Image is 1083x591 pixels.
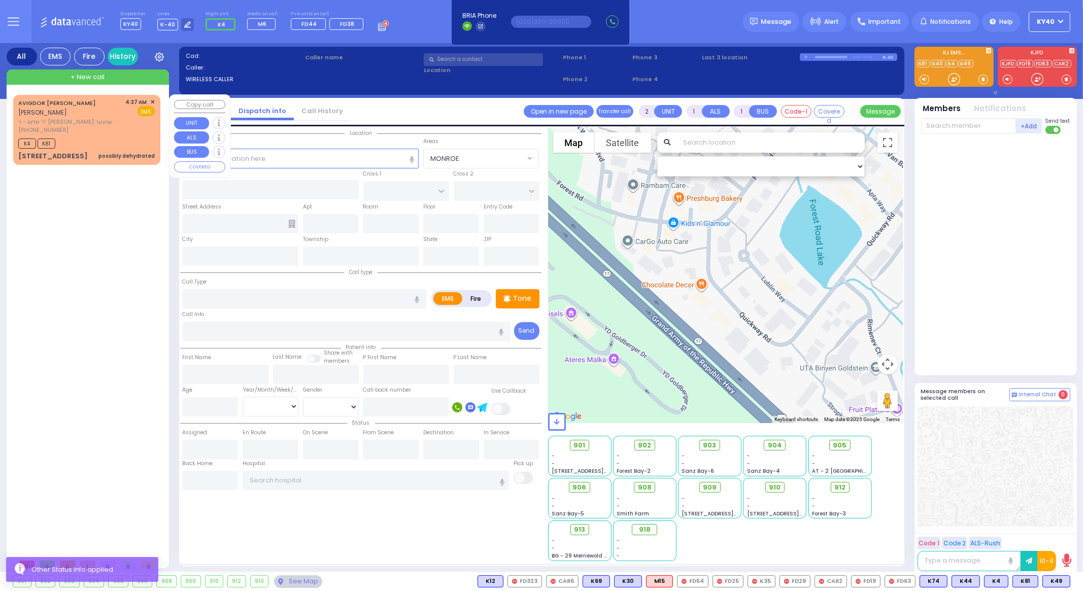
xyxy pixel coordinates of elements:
[174,161,225,172] button: COVERED
[780,575,810,587] div: FD29
[563,75,629,84] span: Phone 2
[511,16,591,28] input: (000)000-00000
[563,53,629,62] span: Phone 1
[183,460,213,468] label: Back Home
[646,575,673,587] div: ALS
[40,48,71,65] div: EMS
[423,149,539,168] span: MONROE
[1012,575,1038,587] div: BLS
[341,343,381,351] span: Patient info
[632,53,698,62] span: Phone 3
[942,537,967,549] button: Code 2
[294,106,351,116] a: Call History
[1009,388,1070,401] button: Internal Chat 0
[551,579,556,584] img: red-radio-icon.svg
[654,105,682,118] button: UNIT
[682,502,685,510] span: -
[824,17,839,26] span: Alert
[454,170,474,178] label: Cross 2
[769,482,781,493] span: 910
[71,72,105,82] span: + New call
[183,310,205,319] label: Call Info
[1018,60,1033,67] a: FD19
[454,354,487,362] label: P Last Name
[363,354,397,362] label: P First Name
[596,105,633,118] button: Transfer call
[682,460,685,467] span: -
[930,17,971,26] span: Notifications
[174,146,209,158] button: BUS
[868,17,901,26] span: Important
[573,482,587,493] span: 906
[363,429,394,437] label: From Scene
[206,11,239,17] label: Night unit
[150,98,155,107] span: ✕
[183,354,212,362] label: First Name
[781,105,811,118] button: Code-1
[1016,118,1042,133] button: +Add
[702,53,799,62] label: Last 3 location
[551,410,584,423] a: Open this area in Google Maps (opens a new window)
[433,292,463,305] label: EMS
[258,20,266,28] span: M6
[181,576,200,587] div: 909
[747,495,750,502] span: -
[324,349,353,357] small: Share with
[303,235,328,244] label: Township
[812,452,815,460] span: -
[18,99,96,107] a: AVIGDOR [PERSON_NAME]
[243,471,509,490] input: Search hospital
[303,386,322,394] label: Gender
[183,429,208,437] label: Assigned
[243,460,265,468] label: Hospital
[851,575,881,587] div: FD19
[484,429,510,437] label: In Service
[583,575,610,587] div: BLS
[552,544,555,552] span: -
[959,60,973,67] a: K49
[491,387,526,395] label: Use Callback
[552,467,648,475] span: [STREET_ADDRESS][PERSON_NAME]
[552,537,555,544] span: -
[921,118,1016,133] input: Search member
[424,53,543,66] input: Search a contact
[812,502,815,510] span: -
[614,575,642,587] div: BLS
[228,576,246,587] div: 912
[120,18,141,30] span: KY40
[303,429,328,437] label: On Scene
[617,467,651,475] span: Forest Bay-2
[923,103,961,115] button: Members
[552,495,555,502] span: -
[38,138,55,149] span: K81
[682,467,715,475] span: Sanz Bay-6
[946,60,958,67] a: K4
[819,579,824,584] img: red-radio-icon.svg
[430,154,459,164] span: MONROE
[423,429,454,437] label: Destination
[462,292,490,305] label: Fire
[174,131,209,144] button: ALS
[860,105,901,118] button: Message
[512,579,517,584] img: red-radio-icon.svg
[247,11,279,17] label: Medic on call
[952,575,980,587] div: BLS
[18,138,36,149] span: K4
[345,129,377,137] span: Location
[1042,575,1070,587] div: BLS
[984,575,1008,587] div: K4
[186,75,301,84] label: WIRELESS CALLER
[617,537,672,544] div: -
[1012,393,1017,398] img: comment-alt.png
[303,203,312,211] label: Apt
[1045,117,1070,125] span: Send text
[815,575,847,587] div: CAR2
[747,467,780,475] span: Sanz Bay-4
[889,579,894,584] img: red-radio-icon.svg
[632,75,698,84] span: Phone 4
[877,132,898,153] button: Toggle fullscreen view
[638,440,651,450] span: 902
[98,152,155,160] div: possibly dehydrated
[206,576,223,587] div: 910
[552,510,584,517] span: Sanz Bay-5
